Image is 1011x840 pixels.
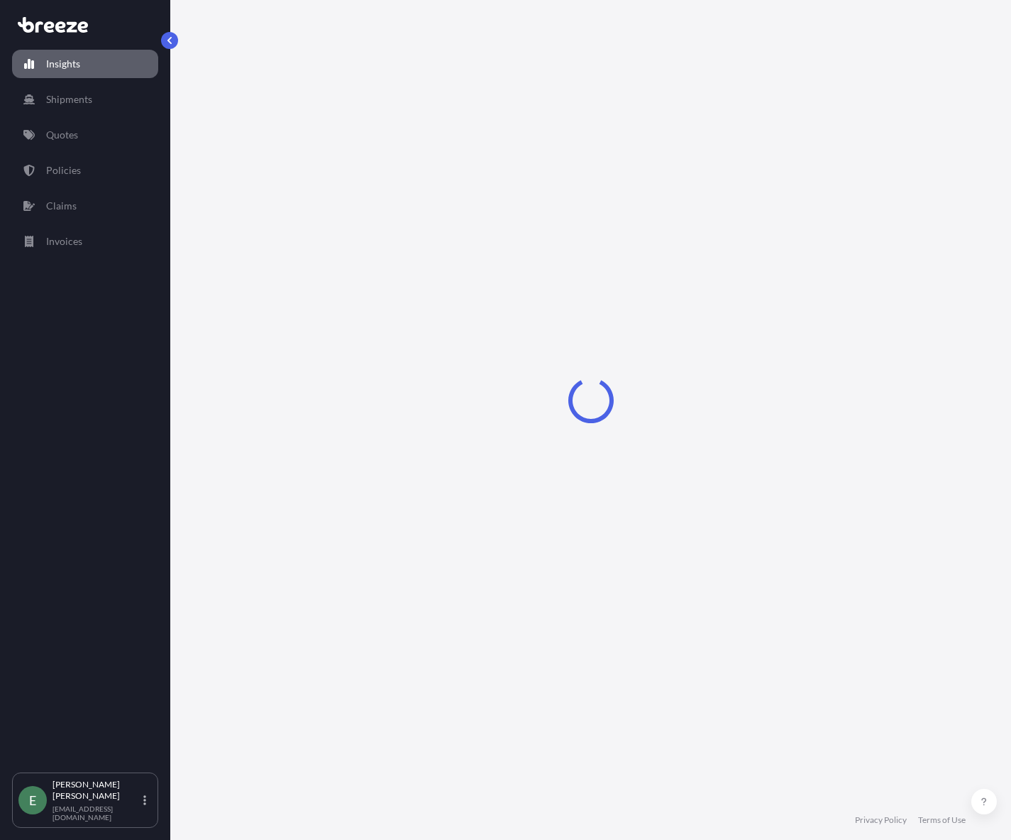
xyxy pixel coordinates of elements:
[46,57,80,71] p: Insights
[46,128,78,142] p: Quotes
[12,156,158,185] a: Policies
[53,779,140,802] p: [PERSON_NAME] [PERSON_NAME]
[12,85,158,114] a: Shipments
[12,121,158,149] a: Quotes
[46,92,92,107] p: Shipments
[46,199,77,213] p: Claims
[12,192,158,220] a: Claims
[29,793,36,807] span: E
[46,234,82,249] p: Invoices
[12,50,158,78] a: Insights
[918,814,966,826] a: Terms of Use
[855,814,907,826] a: Privacy Policy
[12,227,158,256] a: Invoices
[46,163,81,178] p: Policies
[53,804,140,822] p: [EMAIL_ADDRESS][DOMAIN_NAME]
